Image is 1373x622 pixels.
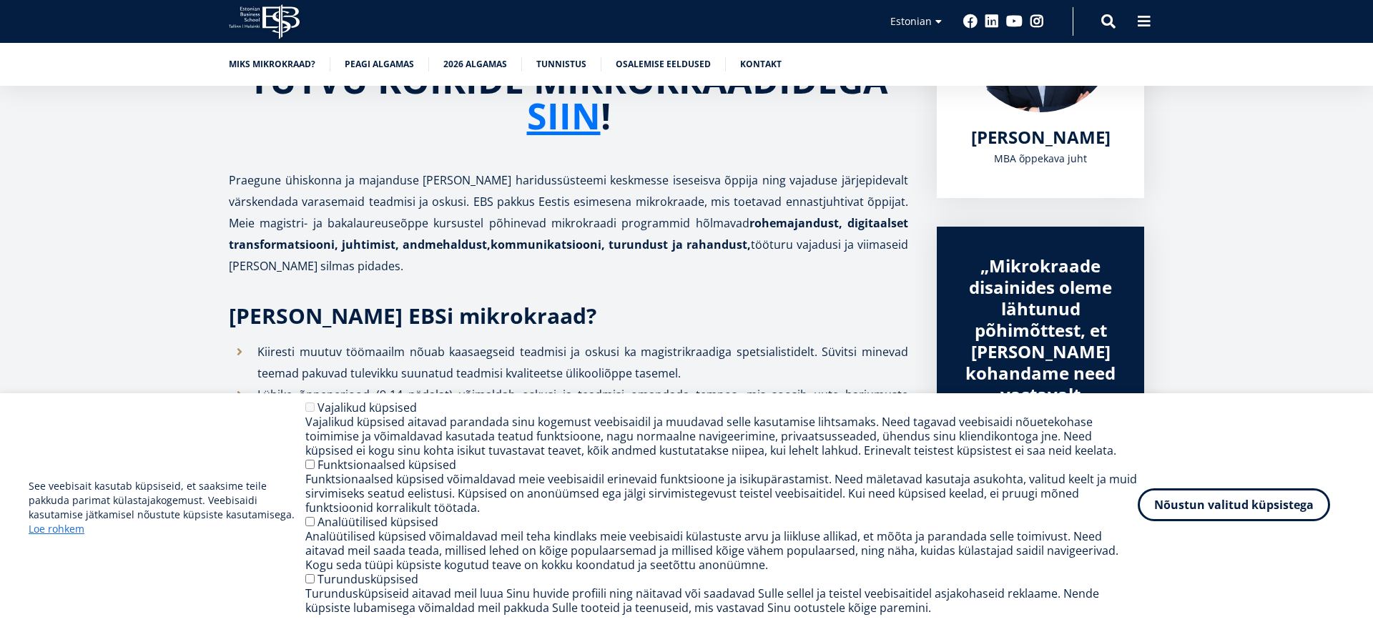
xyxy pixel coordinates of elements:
[536,57,586,71] a: Tunnistus
[971,127,1111,148] a: [PERSON_NAME]
[318,571,418,587] label: Turundusküpsised
[257,341,908,384] p: Kiiresti muutuv töömaailm nõuab kaasaegseid teadmisi ja oskusi ka magistrikraadiga spetsialistide...
[963,14,978,29] a: Facebook
[305,529,1138,572] div: Analüütilised küpsised võimaldavad meil teha kindlaks meie veebisaidi külastuste arvu ja liikluse...
[305,472,1138,515] div: Funktsionaalsed küpsised võimaldavad meie veebisaidil erinevaid funktsioone ja isikupärastamist. ...
[305,415,1138,458] div: Vajalikud küpsised aitavad parandada sinu kogemust veebisaidil ja muudavad selle kasutamise lihts...
[527,98,601,134] a: SIIN
[345,57,414,71] a: Peagi algamas
[1006,14,1023,29] a: Youtube
[229,57,315,71] a: Miks mikrokraad?
[29,479,305,536] p: See veebisait kasutab küpsiseid, et saaksime teile pakkuda parimat külastajakogemust. Veebisaidi ...
[1030,14,1044,29] a: Instagram
[318,400,417,415] label: Vajalikud küpsised
[305,586,1138,615] div: Turundusküpsiseid aitavad meil luua Sinu huvide profiili ning näitavad või saadavad Sulle sellel ...
[443,57,507,71] a: 2026 algamas
[29,522,84,536] a: Loe rohkem
[229,384,908,427] li: Lühike õppeperiood (9-14 nädalat) võimaldab oskusi ja teadmisi omandada tempos, mis soosib uute h...
[318,514,438,530] label: Analüütilised küpsised
[965,148,1116,169] div: MBA õppekava juht
[491,237,750,252] strong: kommunikatsiooni, turundust ja rahandust,
[616,57,711,71] a: Osalemise eeldused
[985,14,999,29] a: Linkedin
[229,301,596,330] strong: [PERSON_NAME] EBSi mikrokraad?
[971,125,1111,149] span: [PERSON_NAME]
[740,57,782,71] a: Kontakt
[1138,488,1330,521] button: Nõustun valitud küpsistega
[318,457,456,473] label: Funktsionaalsed küpsised
[229,169,908,277] p: Praegune ühiskonna ja majanduse [PERSON_NAME] haridussüsteemi keskmesse iseseisva õppija ning vaj...
[965,255,1116,448] div: „Mikrokraade disainides oleme lähtunud põhimõttest, et [PERSON_NAME] kohandame need vastavalt töö...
